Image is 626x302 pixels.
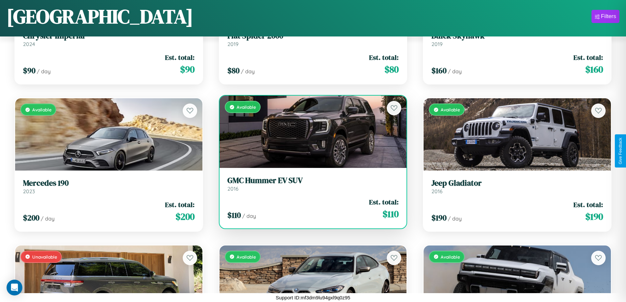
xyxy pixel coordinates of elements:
span: Est. total: [573,200,603,209]
span: Available [441,254,460,260]
span: $ 90 [23,65,35,76]
a: Fiat Spider 20002019 [227,31,399,47]
span: 2024 [23,41,35,47]
span: $ 190 [431,212,447,223]
span: Available [237,254,256,260]
span: $ 190 [585,210,603,223]
a: GMC Hummer EV SUV2016 [227,176,399,192]
span: Available [237,104,256,110]
span: Est. total: [165,53,195,62]
span: Est. total: [165,200,195,209]
span: Est. total: [573,53,603,62]
span: $ 80 [384,63,399,76]
span: $ 200 [23,212,39,223]
span: $ 90 [180,63,195,76]
span: / day [242,213,256,219]
span: / day [37,68,51,75]
span: Available [32,107,52,112]
span: 2023 [23,188,35,195]
button: Filters [591,10,619,23]
span: Est. total: [369,53,399,62]
span: $ 110 [227,210,241,221]
span: 2016 [227,185,239,192]
span: / day [241,68,255,75]
span: Unavailable [32,254,57,260]
h3: Jeep Gladiator [431,178,603,188]
a: Buick Skyhawk2019 [431,31,603,47]
h3: Mercedes 190 [23,178,195,188]
span: $ 160 [431,65,447,76]
span: Est. total: [369,197,399,207]
span: $ 110 [383,207,399,221]
div: Open Intercom Messenger [7,280,22,295]
div: Give Feedback [618,138,623,164]
span: / day [448,68,462,75]
a: Mercedes 1902023 [23,178,195,195]
span: / day [41,215,55,222]
span: / day [448,215,462,222]
span: 2019 [227,41,239,47]
span: 2016 [431,188,443,195]
a: Chrysler Imperial2024 [23,31,195,47]
span: Available [441,107,460,112]
span: $ 80 [227,65,240,76]
span: $ 200 [175,210,195,223]
span: $ 160 [585,63,603,76]
div: Filters [601,13,616,20]
span: 2019 [431,41,443,47]
h3: GMC Hummer EV SUV [227,176,399,185]
h1: [GEOGRAPHIC_DATA] [7,3,193,30]
p: Support ID: mf3dm9lu94gxl9q0z95 [276,293,350,302]
a: Jeep Gladiator2016 [431,178,603,195]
